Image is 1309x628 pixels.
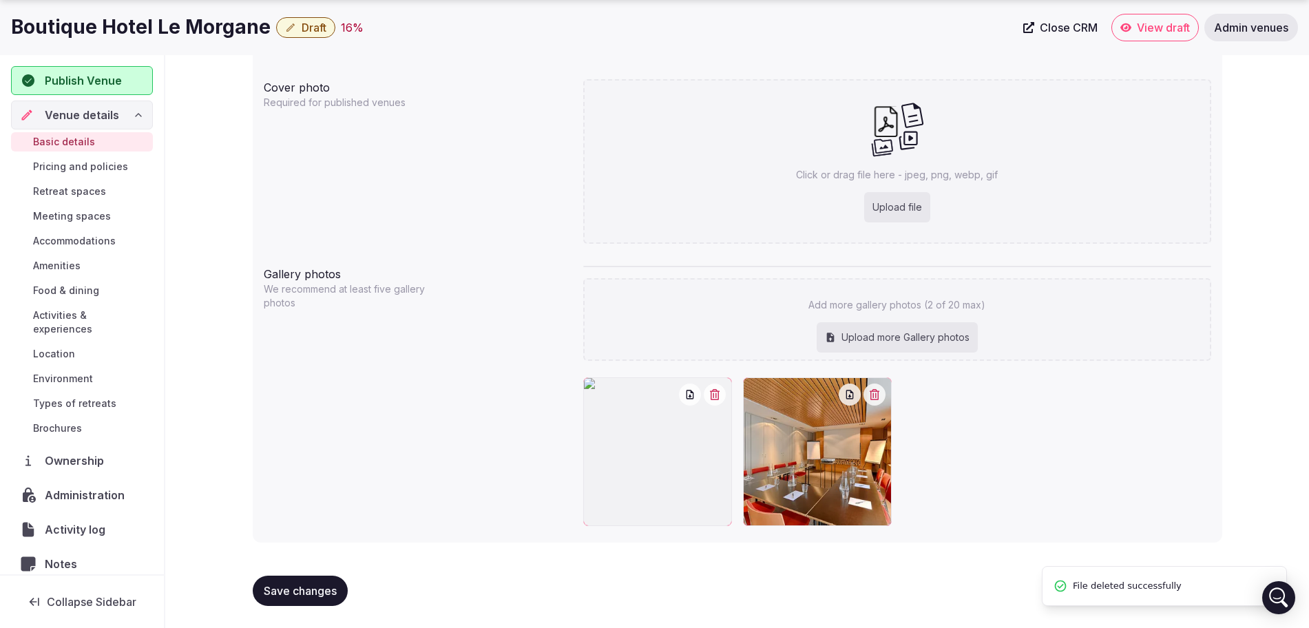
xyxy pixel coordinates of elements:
[264,74,572,96] div: Cover photo
[11,587,153,617] button: Collapse Sidebar
[1111,14,1199,41] a: View draft
[1262,581,1295,614] div: Open Intercom Messenger
[11,369,153,388] a: Environment
[1214,21,1288,34] span: Admin venues
[45,107,119,123] span: Venue details
[11,132,153,151] a: Basic details
[1015,14,1106,41] a: Close CRM
[11,66,153,95] button: Publish Venue
[341,19,364,36] button: 16%
[276,17,335,38] button: Draft
[1204,14,1298,41] a: Admin venues
[1137,21,1190,34] span: View draft
[11,182,153,201] a: Retreat spaces
[33,347,75,361] span: Location
[264,96,440,109] p: Required for published venues
[817,322,978,353] div: Upload more Gallery photos
[796,168,998,182] p: Click or drag file here - jpeg, png, webp, gif
[45,72,122,89] span: Publish Venue
[33,284,99,297] span: Food & dining
[264,260,572,282] div: Gallery photos
[11,231,153,251] a: Accommodations
[264,282,440,310] p: We recommend at least five gallery photos
[11,394,153,413] a: Types of retreats
[33,135,95,149] span: Basic details
[1040,21,1098,34] span: Close CRM
[33,421,82,435] span: Brochures
[11,157,153,176] a: Pricing and policies
[808,298,985,312] p: Add more gallery photos (2 of 20 max)
[45,452,109,469] span: Ownership
[11,515,153,544] a: Activity log
[33,372,93,386] span: Environment
[11,344,153,364] a: Location
[33,160,128,174] span: Pricing and policies
[33,397,116,410] span: Types of retreats
[11,306,153,339] a: Activities & experiences
[33,234,116,248] span: Accommodations
[583,377,732,526] div: 49862152453_bccbe51730_w.jpg
[11,14,271,41] h1: Boutique Hotel Le Morgane
[33,185,106,198] span: Retreat spaces
[1073,578,1182,594] span: File deleted successfully
[341,19,364,36] div: 16 %
[743,377,892,526] div: 49862152453_bccbe51730_b.jpg
[302,21,326,34] span: Draft
[33,259,81,273] span: Amenities
[11,446,153,475] a: Ownership
[45,521,111,538] span: Activity log
[33,209,111,223] span: Meeting spaces
[253,576,348,606] button: Save changes
[11,419,153,438] a: Brochures
[45,556,83,572] span: Notes
[33,308,147,336] span: Activities & experiences
[47,595,136,609] span: Collapse Sidebar
[264,584,337,598] span: Save changes
[11,256,153,275] a: Amenities
[45,487,130,503] span: Administration
[11,481,153,510] a: Administration
[11,549,153,578] a: Notes
[11,281,153,300] a: Food & dining
[864,192,930,222] div: Upload file
[11,207,153,226] a: Meeting spaces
